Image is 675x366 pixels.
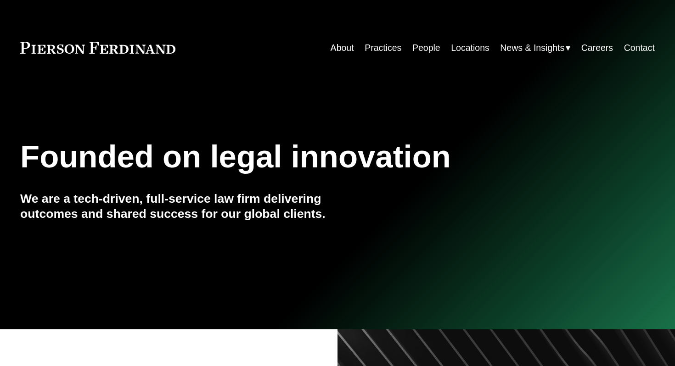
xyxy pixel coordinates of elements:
a: Practices [365,39,401,57]
a: About [331,39,354,57]
a: Locations [451,39,489,57]
a: People [412,39,440,57]
span: News & Insights [500,40,564,56]
a: folder dropdown [500,39,570,57]
a: Careers [581,39,613,57]
h1: Founded on legal innovation [20,139,549,175]
h4: We are a tech-driven, full-service law firm delivering outcomes and shared success for our global... [20,191,337,222]
a: Contact [624,39,655,57]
